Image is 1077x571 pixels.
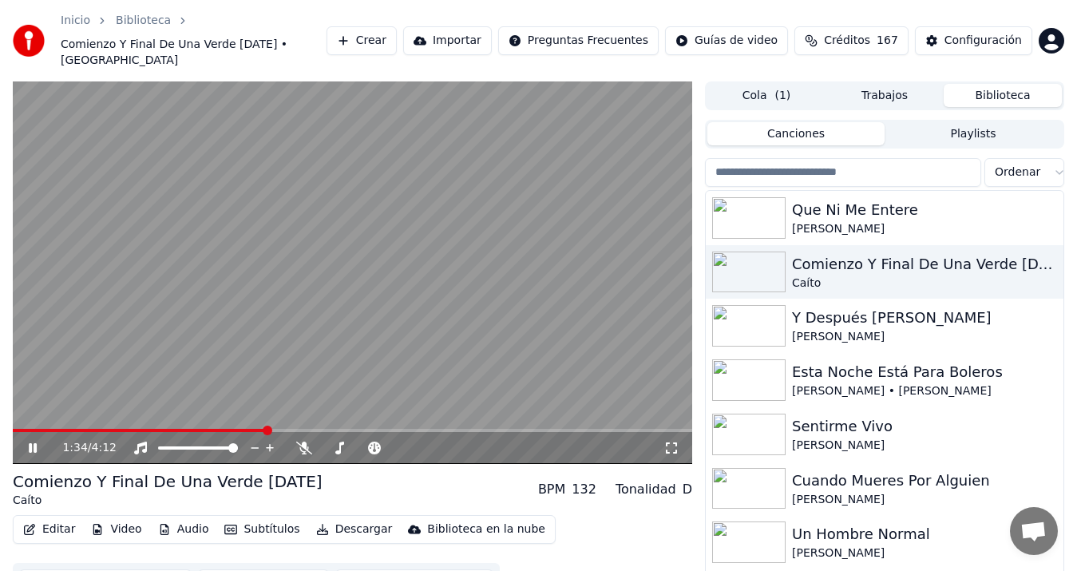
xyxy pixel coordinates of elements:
div: [PERSON_NAME] [792,438,1057,454]
div: Configuración [944,33,1022,49]
div: [PERSON_NAME] [792,492,1057,508]
div: Que Ni Me Entere [792,199,1057,221]
span: Créditos [824,33,870,49]
span: 4:12 [92,440,117,456]
span: 167 [877,33,898,49]
span: ( 1 ) [774,88,790,104]
button: Video [85,518,148,541]
button: Trabajos [826,84,944,107]
div: Esta Noche Está Para Boleros [792,361,1057,383]
div: BPM [538,480,565,499]
div: Caíto [13,493,323,509]
div: [PERSON_NAME] [792,545,1057,561]
div: Caíto [792,276,1057,291]
div: D [683,480,692,499]
div: Comienzo Y Final De Una Verde [DATE] [792,253,1057,276]
div: Tonalidad [616,480,676,499]
div: / [62,440,101,456]
div: 132 [572,480,596,499]
div: Biblioteca en la nube [427,521,545,537]
button: Biblioteca [944,84,1062,107]
a: Chat abierto [1010,507,1058,555]
img: youka [13,25,45,57]
button: Cola [707,84,826,107]
button: Créditos167 [794,26,909,55]
button: Importar [403,26,492,55]
button: Editar [17,518,81,541]
div: [PERSON_NAME] [792,329,1057,345]
div: Y Después [PERSON_NAME] [792,307,1057,329]
div: [PERSON_NAME] [792,221,1057,237]
span: 1:34 [62,440,87,456]
nav: breadcrumb [61,13,327,69]
button: Canciones [707,122,885,145]
div: Sentirme Vivo [792,415,1057,438]
button: Audio [152,518,216,541]
div: Comienzo Y Final De Una Verde [DATE] [13,470,323,493]
button: Subtítulos [218,518,306,541]
button: Preguntas Frecuentes [498,26,659,55]
div: Cuando Mueres Por Alguien [792,470,1057,492]
div: Un Hombre Normal [792,523,1057,545]
button: Descargar [310,518,399,541]
button: Playlists [885,122,1062,145]
span: Ordenar [995,165,1040,180]
button: Configuración [915,26,1032,55]
div: [PERSON_NAME] • [PERSON_NAME] [792,383,1057,399]
a: Biblioteca [116,13,171,29]
a: Inicio [61,13,90,29]
button: Crear [327,26,397,55]
span: Comienzo Y Final De Una Verde [DATE] • [GEOGRAPHIC_DATA] [61,37,327,69]
button: Guías de video [665,26,788,55]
